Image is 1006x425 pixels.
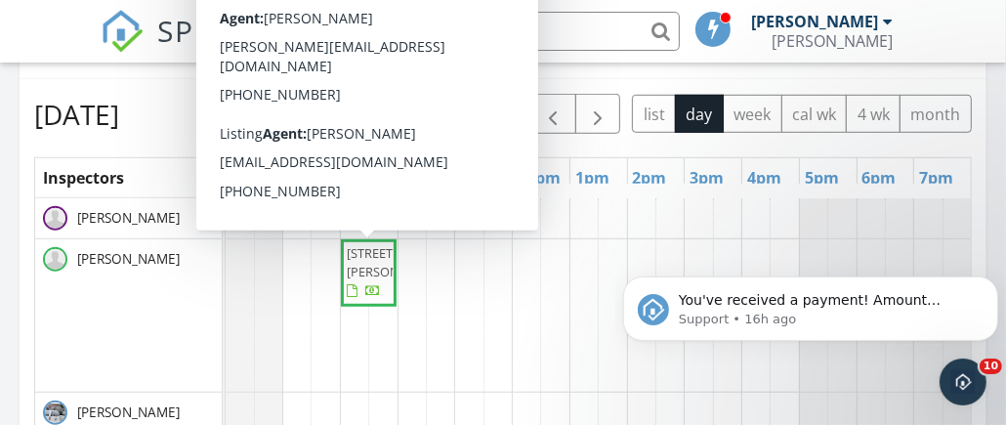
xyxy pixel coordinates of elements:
[723,95,782,133] button: week
[858,162,901,193] a: 6pm
[615,235,1006,372] iframe: Intercom notifications message
[742,162,786,193] a: 4pm
[628,162,672,193] a: 2pm
[34,95,119,134] h2: [DATE]
[772,31,893,51] div: Gary Glenn
[530,94,576,134] button: Previous day
[73,403,184,422] span: [PERSON_NAME]
[341,162,385,193] a: 9am
[751,12,878,31] div: [PERSON_NAME]
[43,401,67,425] img: fashion1cropu559.jpg
[73,208,184,228] span: [PERSON_NAME]
[940,359,986,405] iframe: Intercom live chat
[73,249,184,269] span: [PERSON_NAME]
[283,162,327,193] a: 8am
[447,95,519,133] button: [DATE]
[43,206,67,231] img: default-user-f0147aede5fd5fa78ca7ade42f37bd4542148d508eef1c3d3ea960f66861d68b.jpg
[900,95,972,133] button: month
[914,162,958,193] a: 7pm
[455,162,508,193] a: 11am
[570,162,614,193] a: 1pm
[781,95,848,133] button: cal wk
[43,247,67,272] img: default-user-f0147aede5fd5fa78ca7ade42f37bd4542148d508eef1c3d3ea960f66861d68b.jpg
[675,95,724,133] button: day
[575,94,621,134] button: Next day
[101,26,317,67] a: SPECTORA
[226,162,270,193] a: 7am
[846,95,901,133] button: 4 wk
[800,162,844,193] a: 5pm
[43,167,124,189] span: Inspectors
[289,12,680,51] input: Search everything...
[980,359,1002,374] span: 10
[513,162,566,193] a: 12pm
[685,162,729,193] a: 3pm
[101,10,144,53] img: The Best Home Inspection Software - Spectora
[632,95,676,133] button: list
[398,162,451,193] a: 10am
[157,10,317,51] span: SPECTORA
